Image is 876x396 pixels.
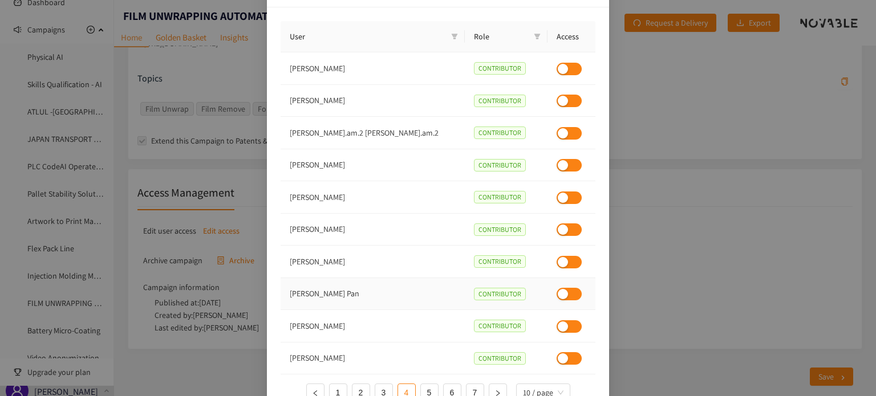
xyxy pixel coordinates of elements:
[281,214,465,246] td: [PERSON_NAME]
[281,342,465,375] td: [PERSON_NAME]
[474,95,526,107] span: CONTRIBUTOR
[281,310,465,342] td: [PERSON_NAME]
[281,149,465,182] td: [PERSON_NAME]
[474,223,526,236] span: CONTRIBUTOR
[532,28,543,45] span: filter
[474,159,526,172] span: CONTRIBUTOR
[474,62,526,75] span: CONTRIBUTOR
[474,126,526,139] span: CONTRIBUTOR
[281,85,465,117] td: [PERSON_NAME]
[819,341,876,396] iframe: Chat Widget
[451,33,458,40] span: filter
[474,352,526,365] span: CONTRIBUTOR
[547,21,595,52] th: Access
[534,33,541,40] span: filter
[281,52,465,85] td: [PERSON_NAME]
[474,191,526,203] span: CONTRIBUTOR
[290,30,447,43] span: User
[474,288,526,300] span: CONTRIBUTOR
[281,117,465,149] td: [PERSON_NAME].am.2 [PERSON_NAME].am.2
[281,181,465,214] td: [PERSON_NAME]
[474,255,526,268] span: CONTRIBUTOR
[281,278,465,311] td: [PERSON_NAME] Pan
[281,246,465,278] td: [PERSON_NAME]
[474,30,529,43] span: Role
[449,28,460,45] span: filter
[474,320,526,332] span: CONTRIBUTOR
